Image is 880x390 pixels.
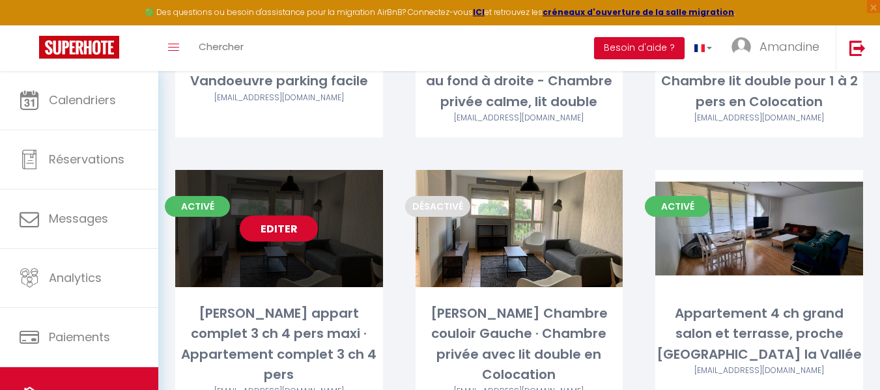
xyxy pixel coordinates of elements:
div: Chambre dble Alsace 2 pers au fond à droite - Chambre privée calme, lit double [416,51,623,112]
a: ... Amandine [722,25,836,71]
span: Calendriers [49,92,116,108]
a: créneaux d'ouverture de la salle migration [543,7,734,18]
a: ICI [473,7,485,18]
span: Activé [645,196,710,217]
div: [PERSON_NAME] appart complet 3 ch 4 pers maxi · Appartement complet 3 ch 4 pers [175,303,383,385]
span: Amandine [759,38,819,55]
div: Airbnb [175,92,383,104]
div: Airbnb [416,112,623,124]
span: Réservations [49,151,124,167]
span: Activé [165,196,230,217]
div: [PERSON_NAME] Chambre couloir Gauche · Chambre privée avec lit double en Colocation [416,303,623,385]
a: Editer [240,216,318,242]
div: Liège Chambre Couloir Droite · Chambre lit double pour 1 à 2 pers en Colocation [655,51,863,112]
img: Super Booking [39,36,119,59]
div: Airbnb [655,112,863,124]
span: Messages [49,210,108,227]
span: Chercher [199,40,244,53]
div: Appartement complet 3 ch Vandoeuvre parking facile [175,51,383,92]
span: Analytics [49,270,102,286]
div: Appartement 4 ch grand salon et terrasse, proche [GEOGRAPHIC_DATA] la Vallée [655,303,863,365]
button: Ouvrir le widget de chat LiveChat [10,5,50,44]
button: Besoin d'aide ? [594,37,685,59]
a: Chercher [189,25,253,71]
img: logout [849,40,866,56]
span: Paiements [49,329,110,345]
span: Désactivé [405,196,470,217]
img: ... [731,37,751,57]
div: Airbnb [655,365,863,377]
